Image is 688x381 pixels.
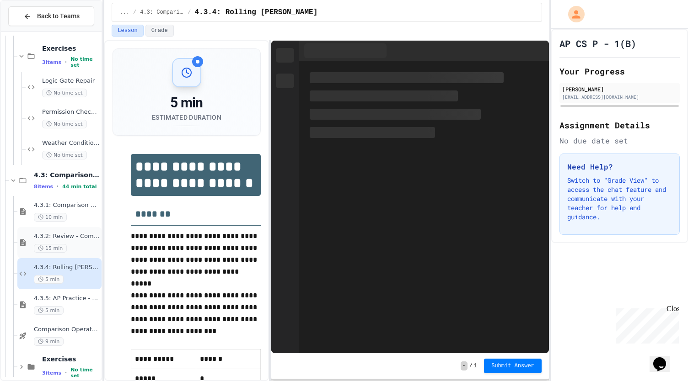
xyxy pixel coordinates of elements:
span: 15 min [34,244,67,253]
span: - [461,361,468,370]
span: 5 min [34,275,64,284]
span: 4.3: Comparison Operators [140,9,184,16]
span: 4.3.4: Rolling [PERSON_NAME] [34,264,100,271]
span: No time set [70,56,100,68]
iframe: chat widget [650,344,679,372]
span: • [65,58,67,66]
div: 5 min [152,95,221,111]
span: 3 items [42,59,61,65]
div: [PERSON_NAME] [562,85,677,93]
h1: AP CS P - 1(B) [559,37,636,50]
div: Chat with us now!Close [4,4,63,58]
span: No time set [70,367,100,379]
div: [EMAIL_ADDRESS][DOMAIN_NAME] [562,94,677,101]
span: 10 min [34,213,67,222]
span: Back to Teams [37,11,80,21]
span: Exercises [42,355,100,363]
button: Back to Teams [8,6,94,26]
span: 8 items [34,184,53,190]
span: Weather Conditions Checker [42,139,100,147]
button: Submit Answer [484,359,542,373]
div: My Account [559,4,587,25]
p: Switch to "Grade View" to access the chat feature and communicate with your teacher for help and ... [567,176,672,222]
span: Exercises [42,44,100,53]
span: 4.3.4: Rolling Evens [194,7,317,18]
span: 9 min [34,337,64,346]
span: 4.3.2: Review - Comparison Operators [34,233,100,240]
span: No time set [42,89,87,97]
span: 3 items [42,370,61,376]
button: Grade [145,25,174,37]
div: No due date set [559,135,680,146]
span: 5 min [34,306,64,315]
span: 44 min total [62,184,97,190]
span: • [57,183,59,190]
h2: Assignment Details [559,119,680,132]
span: Submit Answer [491,362,534,370]
span: 4.3.5: AP Practice - Comparison Operators [34,295,100,302]
span: Logic Gate Repair [42,77,100,85]
h2: Your Progress [559,65,680,78]
span: ... [119,9,129,16]
button: Lesson [112,25,143,37]
span: No time set [42,151,87,159]
span: / [469,362,473,370]
h3: Need Help? [567,161,672,172]
span: Permission Checker [42,108,100,116]
span: 1 [473,362,477,370]
span: No time set [42,120,87,128]
iframe: chat widget [612,305,679,344]
span: / [133,9,136,16]
span: / [188,9,191,16]
span: 4.3.1: Comparison Operators [34,201,100,209]
span: Comparison Operators - Quiz [34,326,100,333]
div: Estimated Duration [152,113,221,122]
span: 4.3: Comparison Operators [34,171,100,179]
span: • [65,369,67,376]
